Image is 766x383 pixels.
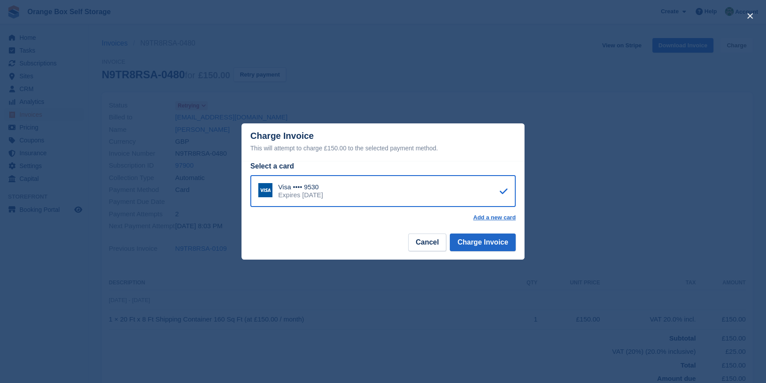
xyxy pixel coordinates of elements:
[250,161,516,172] div: Select a card
[450,234,516,251] button: Charge Invoice
[278,191,323,199] div: Expires [DATE]
[258,183,272,197] img: Visa Logo
[408,234,446,251] button: Cancel
[473,214,516,221] a: Add a new card
[743,9,757,23] button: close
[250,143,516,153] div: This will attempt to charge £150.00 to the selected payment method.
[250,131,516,153] div: Charge Invoice
[278,183,323,191] div: Visa •••• 9530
